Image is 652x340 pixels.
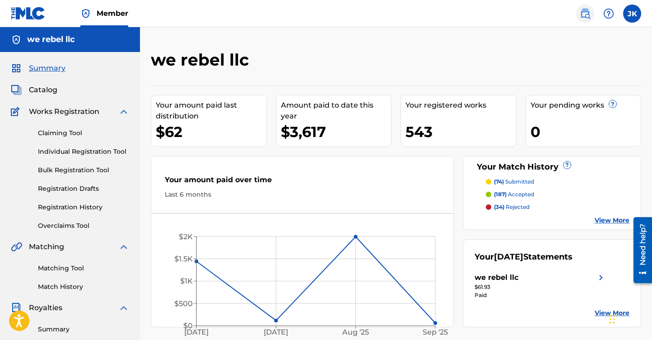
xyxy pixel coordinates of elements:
tspan: $500 [174,299,193,308]
div: $3,617 [281,122,391,142]
a: Match History [38,282,129,292]
p: accepted [494,190,534,198]
a: Claiming Tool [38,128,129,138]
div: Your Statements [475,251,573,263]
tspan: [DATE] [184,328,209,336]
img: expand [118,241,129,252]
iframe: Chat Widget [607,297,652,340]
a: Registration Drafts [38,184,129,194]
img: Works Registration [11,106,23,117]
img: expand [118,106,129,117]
a: Registration History [38,203,129,212]
img: Royalties [11,302,22,313]
tspan: [DATE] [264,328,288,336]
div: Help [600,5,618,23]
a: View More [595,308,629,318]
a: Matching Tool [38,264,129,273]
tspan: Sep '25 [423,328,448,336]
a: Summary [38,325,129,334]
div: Your amount paid over time [165,175,440,190]
div: Your Match History [475,161,629,173]
img: help [603,8,614,19]
div: we rebel llc [475,272,518,283]
span: (187) [494,191,507,198]
img: Accounts [11,34,22,45]
img: Matching [11,241,22,252]
a: we rebel llcright chevron icon$61.93Paid [475,272,606,299]
div: Your registered works [405,100,516,111]
iframe: Resource Center [627,213,652,286]
a: Individual Registration Tool [38,147,129,156]
a: View More [595,216,629,225]
a: Overclaims Tool [38,221,129,231]
span: Matching [29,241,64,252]
a: (74) submitted [486,178,629,186]
a: (34) rejected [486,203,629,211]
div: User Menu [623,5,641,23]
span: (34) [494,203,504,210]
tspan: $1.5K [174,255,193,263]
a: CatalogCatalog [11,85,57,95]
div: Last 6 months [165,190,440,199]
tspan: $1K [180,277,193,285]
span: (74) [494,178,504,185]
span: [DATE] [494,252,523,262]
h5: we rebel llc [27,34,75,45]
tspan: $0 [183,321,193,330]
img: search [580,8,591,19]
h2: we rebel llc [151,50,253,70]
span: Works Registration [29,106,99,117]
tspan: $2K [179,232,193,241]
img: Top Rightsholder [80,8,91,19]
span: Royalties [29,302,62,313]
img: MLC Logo [11,7,46,20]
tspan: Aug '25 [342,328,369,336]
span: ? [609,100,616,108]
div: Your pending works [531,100,641,111]
div: Drag [610,306,615,333]
img: right chevron icon [596,272,606,283]
span: Summary [29,63,65,74]
div: 543 [405,122,516,142]
div: Paid [475,291,606,299]
a: Public Search [576,5,594,23]
a: Bulk Registration Tool [38,165,129,175]
span: Member [97,8,128,19]
div: $61.93 [475,283,606,291]
div: $62 [156,122,266,142]
p: rejected [494,203,530,211]
div: Your amount paid last distribution [156,100,266,122]
img: Summary [11,63,22,74]
a: SummarySummary [11,63,65,74]
span: ? [564,161,571,169]
a: (187) accepted [486,190,629,198]
div: Amount paid to date this year [281,100,391,122]
p: submitted [494,178,534,186]
span: Catalog [29,85,57,95]
img: expand [118,302,129,313]
img: Catalog [11,85,22,95]
div: 0 [531,122,641,142]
